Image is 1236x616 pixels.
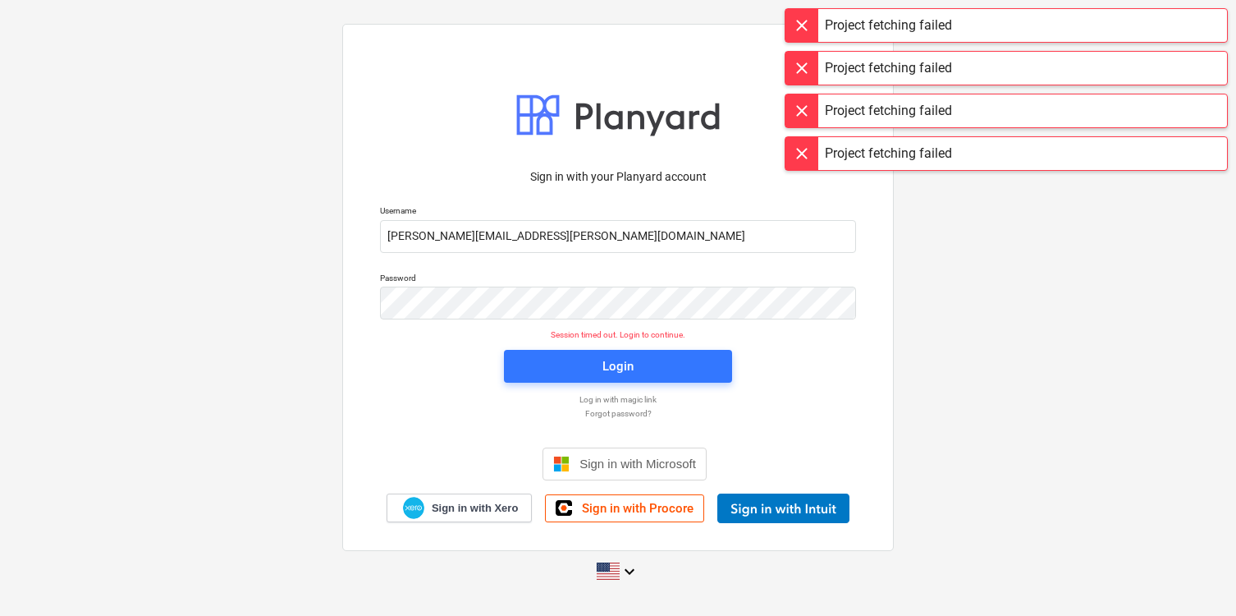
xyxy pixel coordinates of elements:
[825,144,952,163] div: Project fetching failed
[380,273,856,287] p: Password
[403,497,424,519] img: Xero logo
[825,16,952,35] div: Project fetching failed
[582,501,694,516] span: Sign in with Procore
[372,394,864,405] a: Log in with magic link
[372,408,864,419] a: Forgot password?
[387,494,533,522] a: Sign in with Xero
[553,456,570,472] img: Microsoft logo
[380,220,856,253] input: Username
[825,101,952,121] div: Project fetching failed
[545,494,704,522] a: Sign in with Procore
[380,168,856,186] p: Sign in with your Planyard account
[504,350,732,383] button: Login
[825,58,952,78] div: Project fetching failed
[380,205,856,219] p: Username
[370,329,866,340] p: Session timed out. Login to continue.
[579,457,696,471] span: Sign in with Microsoft
[602,356,634,377] div: Login
[432,501,518,516] span: Sign in with Xero
[620,562,639,582] i: keyboard_arrow_down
